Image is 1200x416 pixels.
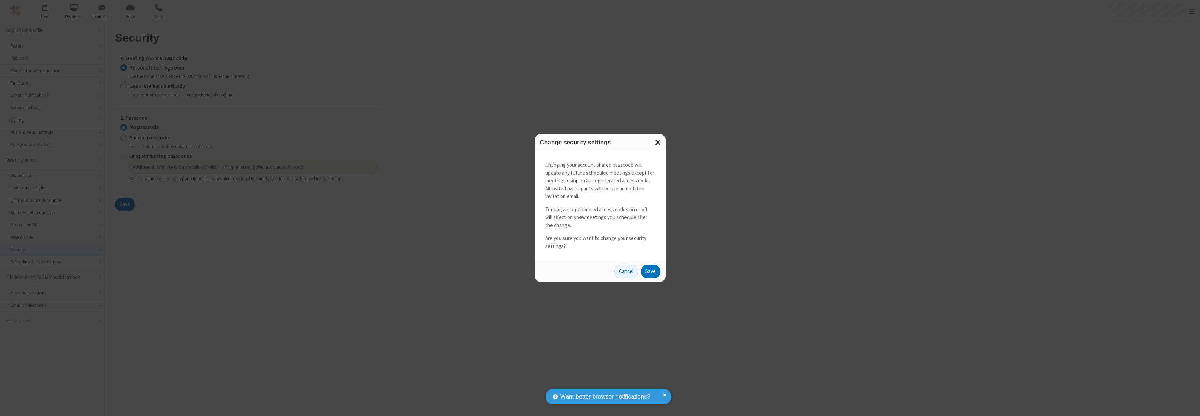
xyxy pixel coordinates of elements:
p: Changing your account shared passcode will update any future scheduled meetings except for meetin... [545,161,655,200]
p: Turning auto-generated access codes on or off will affect only meetings you schedule after the ch... [545,206,655,229]
button: Close modal [651,134,666,151]
span: Want better browser notifications? [560,392,650,401]
p: Are you sure you want to change your security settings? [545,234,655,250]
button: Cancel [614,265,638,279]
h3: Change security settings [540,139,660,146]
button: Save [641,265,660,279]
strong: new [576,214,586,220]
